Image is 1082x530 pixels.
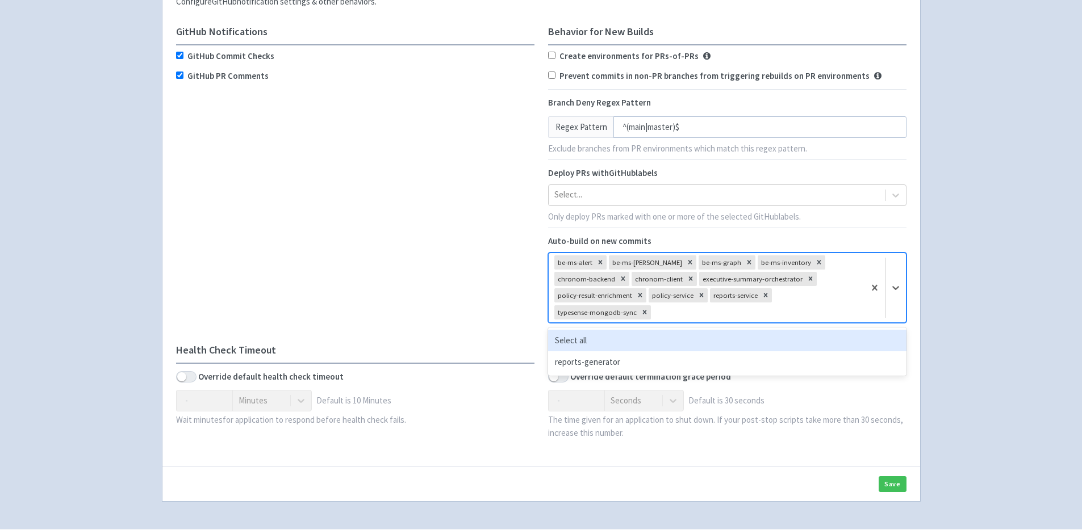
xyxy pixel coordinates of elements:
div: be-ms-inventory [758,255,813,270]
div: Remove be-ms-inventory [813,255,825,270]
div: be-ms-graph [699,255,743,270]
div: Remove reports-service [759,288,772,302]
div: Remove typesense-mongodb-sync [638,305,651,319]
div: Remove executive-summary-orchestrator [804,272,817,286]
span: Exclude branches from PR environments which match this regex pattern. [548,143,807,154]
span: Only deploy PRs marked with one or more of the selected GitHub labels. [548,211,801,222]
div: policy-service [649,288,695,302]
div: Regex Pattern [548,116,614,138]
div: chronom-backend [554,272,617,286]
div: Remove chronom-backend [617,272,629,286]
span: Default is 10 Minutes [316,394,391,407]
button: Save [879,476,906,492]
span: Auto-build on new commits [548,235,651,246]
div: reports-service [710,288,759,302]
div: chronom-client [632,272,684,286]
input: - [176,390,233,411]
h4: Behavior for New Builds [548,26,906,37]
div: Remove be-ms-cost [684,255,696,270]
p: Wait minutes for application to respond before health check fails. [176,414,534,427]
div: typesense-mongodb-sync [554,305,638,319]
b: Override default health check timeout [198,371,344,384]
div: executive-summary-orchestrator [699,272,804,286]
label: Prevent commits in non-PR branches from triggering rebuilds on PR environments [559,70,870,83]
span: Deploy PRs with GitHub labels [548,167,658,178]
div: be-ms-alert [554,255,594,270]
div: Remove be-ms-alert [594,255,607,270]
div: Remove policy-result-enrichment [634,288,646,302]
label: Create environments for PRs-of-PRs [559,50,699,63]
div: reports-generator [548,351,906,373]
p: The time given for an application to shut down. If your post-stop scripts take more than 30 secon... [548,414,906,439]
div: Select all [548,330,906,352]
h4: GitHub Notifications [176,26,534,37]
div: Remove chronom-client [684,272,697,286]
span: Default is 30 seconds [688,394,764,407]
input: - [548,390,605,411]
div: policy-result-enrichment [554,288,634,302]
span: Branch Deny Regex Pattern [548,97,651,108]
b: Override default termination grace period [570,371,731,384]
div: Remove policy-service [695,288,708,302]
div: Remove be-ms-graph [743,255,755,270]
label: GitHub PR Comments [187,70,269,83]
input: Example: /^fixup/ [613,116,906,138]
h4: Health Check Timeout [176,344,534,356]
label: GitHub Commit Checks [187,50,274,63]
div: be-ms-[PERSON_NAME] [609,255,684,270]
